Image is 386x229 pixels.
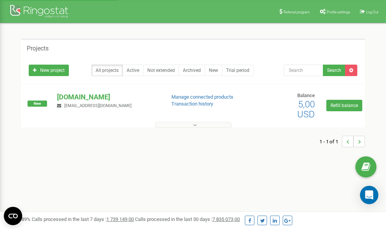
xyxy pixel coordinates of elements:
[360,186,378,204] div: Open Intercom Messenger
[323,65,345,76] button: Search
[135,216,240,222] span: Calls processed in the last 30 days :
[171,101,213,107] a: Transaction history
[205,65,222,76] a: New
[212,216,240,222] u: 7 835 073,00
[171,94,233,100] a: Manage connected products
[29,65,69,76] a: New project
[284,65,323,76] input: Search
[91,65,123,76] a: All projects
[366,10,378,14] span: Log Out
[319,136,342,147] span: 1 - 1 of 1
[64,103,132,108] span: [EMAIL_ADDRESS][DOMAIN_NAME]
[319,128,365,155] nav: ...
[143,65,179,76] a: Not extended
[283,10,310,14] span: Referral program
[222,65,254,76] a: Trial period
[32,216,134,222] span: Calls processed in the last 7 days :
[122,65,143,76] a: Active
[179,65,205,76] a: Archived
[27,45,49,52] h5: Projects
[326,100,362,111] a: Refill balance
[297,93,315,98] span: Balance
[327,10,350,14] span: Profile settings
[297,99,315,120] span: 5,00 USD
[4,207,22,225] button: Open CMP widget
[28,101,47,107] span: New
[106,216,134,222] u: 1 739 149,00
[57,92,159,102] p: [DOMAIN_NAME]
